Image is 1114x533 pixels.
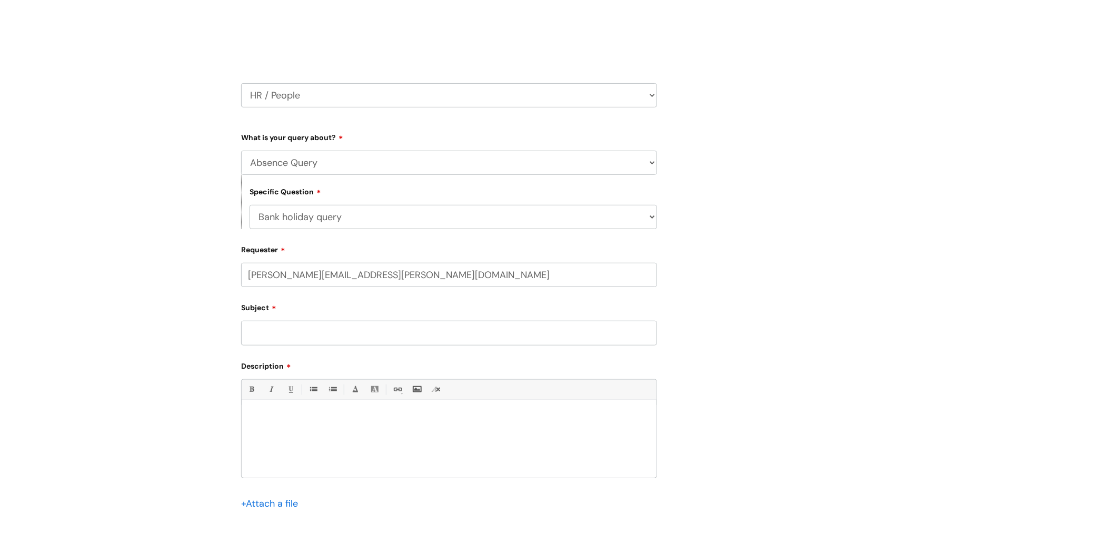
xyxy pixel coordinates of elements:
a: Bold (Ctrl-B) [245,383,258,396]
h2: Select issue type [241,29,657,49]
a: Insert Image... [410,383,423,396]
label: What is your query about? [241,130,657,142]
div: Attach a file [241,495,304,512]
a: Underline(Ctrl-U) [284,383,297,396]
a: Link [391,383,404,396]
label: Specific Question [250,186,321,196]
a: • Unordered List (Ctrl-Shift-7) [306,383,320,396]
input: Email [241,263,657,287]
label: Description [241,358,657,371]
label: Requester [241,242,657,254]
label: Subject [241,300,657,312]
a: Font Color [349,383,362,396]
a: Back Color [368,383,381,396]
a: 1. Ordered List (Ctrl-Shift-8) [326,383,339,396]
a: Remove formatting (Ctrl-\) [430,383,443,396]
a: Italic (Ctrl-I) [264,383,277,396]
